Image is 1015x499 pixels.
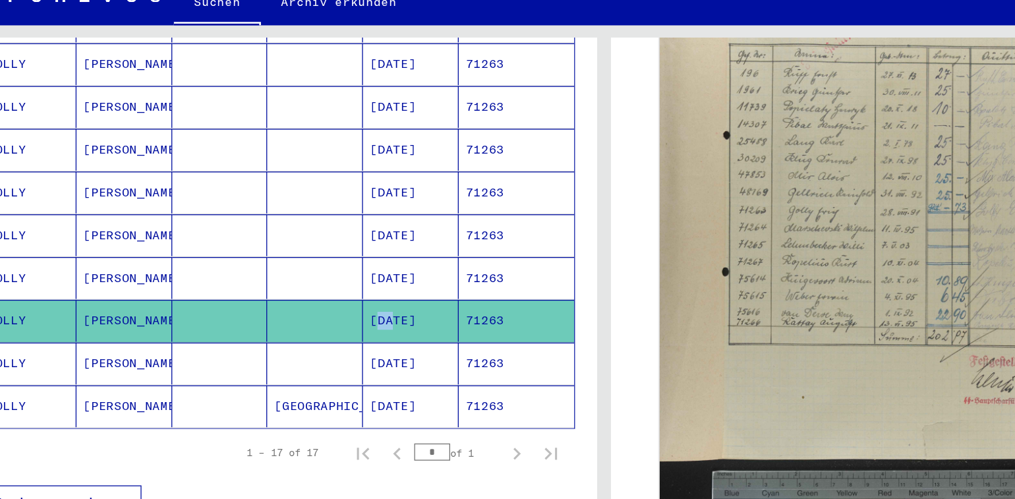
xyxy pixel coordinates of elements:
mat-cell: [PERSON_NAME] [101,209,175,241]
mat-cell: GOLLY [27,209,101,241]
div: of 1 [361,386,427,399]
img: yv_logo.png [950,452,999,484]
mat-cell: 71263 [395,275,484,307]
mat-cell: [PERSON_NAME] [101,275,175,307]
p: wurden entwickelt in Partnerschaft mit [757,468,937,480]
mat-cell: [PERSON_NAME] [101,176,175,208]
mat-cell: GOLLY [27,176,101,208]
mat-cell: 71263 [395,143,484,175]
mat-cell: GOLLY [27,341,101,373]
mat-cell: 71263 [395,242,484,274]
mat-cell: 71263 [395,341,484,373]
mat-cell: [DATE] [322,341,395,373]
p: Die Arolsen Archives Online-Collections [757,456,937,468]
img: Zustimmung ändern [958,442,989,473]
div: | [517,455,693,469]
mat-cell: 71263 [395,209,484,241]
mat-cell: GOLLY [27,77,101,109]
mat-cell: GOLLY [27,110,101,142]
button: Last page [453,380,480,406]
mat-cell: GOLLY [27,308,101,340]
p: Copyright © Arolsen Archives, 2021 [517,469,693,481]
mat-cell: [DATE] [322,275,395,307]
mat-cell: 71263 [395,77,484,109]
mat-cell: [PERSON_NAME] [101,341,175,373]
span: Weniger anzeigen [38,425,132,436]
mat-cell: [PERSON_NAME] [101,308,175,340]
mat-cell: [PERSON_NAME] [101,77,175,109]
button: Previous page [335,380,361,406]
mat-cell: [DATE] [322,242,395,274]
a: Impressum [517,455,569,469]
img: Arolsen_neg.svg [11,13,165,45]
mat-cell: [DATE] [322,209,395,241]
mat-cell: [DATE] [322,143,395,175]
span: DE [973,12,987,21]
mat-cell: [DATE] [322,308,395,340]
button: Next page [427,380,453,406]
button: Weniger anzeigen [26,418,151,443]
mat-cell: 71263 [395,176,484,208]
div: 1 – 17 of 17 [232,387,287,399]
mat-cell: [DATE] [322,110,395,142]
mat-cell: [PERSON_NAME] [101,143,175,175]
a: Datenschutzerklärung [575,455,693,469]
mat-cell: [DATE] [322,176,395,208]
mat-cell: GOLLY [27,143,101,175]
mat-cell: [GEOGRAPHIC_DATA] [248,341,322,373]
mat-cell: [DATE] [322,77,395,109]
mat-cell: [PERSON_NAME] [101,242,175,274]
button: First page [308,380,335,406]
mat-cell: [PERSON_NAME] [101,110,175,142]
mat-cell: 71263 [395,308,484,340]
mat-cell: GOLLY [27,242,101,274]
a: Archiv erkunden [243,29,364,61]
a: Suchen [176,29,243,63]
mat-cell: GOLLY [27,275,101,307]
mat-cell: 71263 [395,110,484,142]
